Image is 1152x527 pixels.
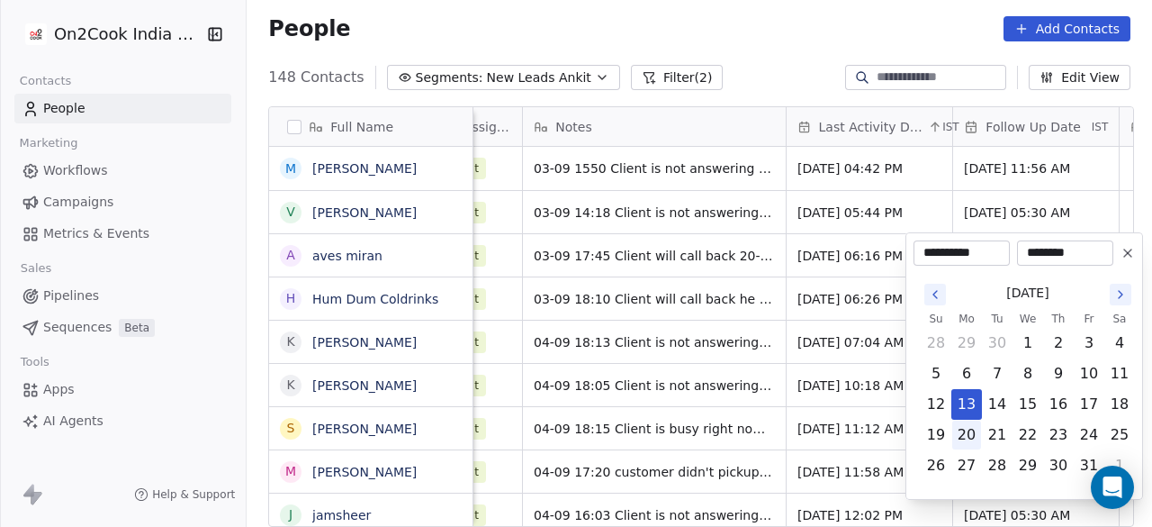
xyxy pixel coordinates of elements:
[922,451,950,480] button: Sunday, October 26th, 2025
[983,451,1012,480] button: Tuesday, October 28th, 2025
[952,421,981,450] button: Monday, October 20th, 2025
[1044,390,1073,419] button: Thursday, October 16th, 2025
[983,329,1012,358] button: Tuesday, September 30th, 2025
[1044,451,1073,480] button: Thursday, October 30th, 2025
[1105,451,1134,480] button: Saturday, November 1st, 2025
[983,359,1012,388] button: Tuesday, October 7th, 2025
[1043,310,1074,328] th: Thursday
[922,390,950,419] button: Sunday, October 12th, 2025
[1075,359,1103,388] button: Friday, October 10th, 2025
[1013,329,1042,358] button: Wednesday, October 1st, 2025
[1013,451,1042,480] button: Wednesday, October 29th, 2025
[983,421,1012,450] button: Tuesday, October 21st, 2025
[1075,421,1103,450] button: Friday, October 24th, 2025
[982,310,1012,328] th: Tuesday
[1075,390,1103,419] button: Friday, October 17th, 2025
[1012,310,1043,328] th: Wednesday
[924,284,946,305] button: Go to the Previous Month
[1074,310,1104,328] th: Friday
[1044,359,1073,388] button: Thursday, October 9th, 2025
[1044,421,1073,450] button: Thursday, October 23rd, 2025
[1105,359,1134,388] button: Saturday, October 11th, 2025
[952,329,981,358] button: Monday, September 29th, 2025
[952,451,981,480] button: Monday, October 27th, 2025
[922,421,950,450] button: Sunday, October 19th, 2025
[1013,359,1042,388] button: Wednesday, October 8th, 2025
[1044,329,1073,358] button: Thursday, October 2nd, 2025
[1075,329,1103,358] button: Friday, October 3rd, 2025
[1110,284,1131,305] button: Go to the Next Month
[952,359,981,388] button: Monday, October 6th, 2025
[983,390,1012,419] button: Tuesday, October 14th, 2025
[1105,421,1134,450] button: Saturday, October 25th, 2025
[952,390,981,419] button: Today, Monday, October 13th, 2025, selected
[1104,310,1135,328] th: Saturday
[921,310,1135,481] table: October 2025
[1013,390,1042,419] button: Wednesday, October 15th, 2025
[921,310,951,328] th: Sunday
[1013,421,1042,450] button: Wednesday, October 22nd, 2025
[922,359,950,388] button: Sunday, October 5th, 2025
[922,329,950,358] button: Sunday, September 28th, 2025
[1105,390,1134,419] button: Saturday, October 18th, 2025
[1105,329,1134,358] button: Saturday, October 4th, 2025
[951,310,982,328] th: Monday
[1006,284,1048,303] span: [DATE]
[1075,451,1103,480] button: Friday, October 31st, 2025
